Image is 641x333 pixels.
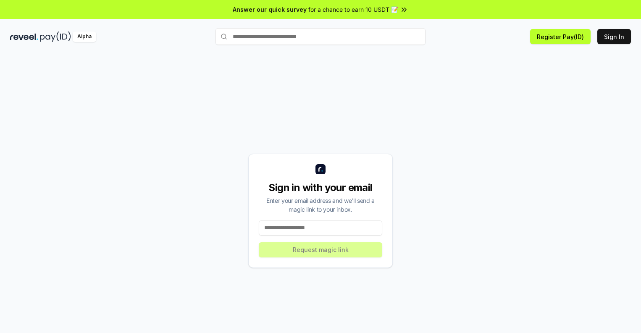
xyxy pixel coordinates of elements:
img: reveel_dark [10,31,38,42]
button: Register Pay(ID) [530,29,591,44]
div: Sign in with your email [259,181,382,194]
img: logo_small [315,164,326,174]
button: Sign In [597,29,631,44]
div: Enter your email address and we’ll send a magic link to your inbox. [259,196,382,214]
span: Answer our quick survey [233,5,307,14]
span: for a chance to earn 10 USDT 📝 [308,5,398,14]
img: pay_id [40,31,71,42]
div: Alpha [73,31,96,42]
